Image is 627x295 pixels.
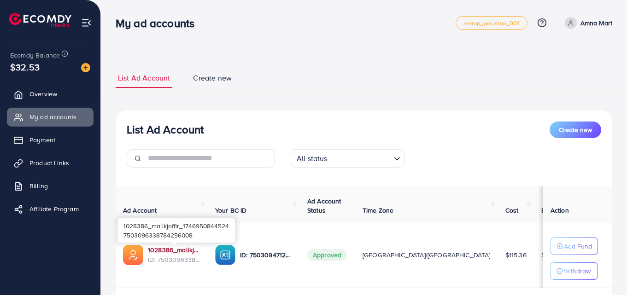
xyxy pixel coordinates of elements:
a: Billing [7,177,94,195]
span: 1028386_malikjaffir_1746950844524 [123,221,229,230]
span: ID: 7503096338784256008 [148,255,200,264]
div: Search for option [290,149,405,168]
a: Affiliate Program [7,200,94,218]
h3: List Ad Account [127,123,204,136]
a: My ad accounts [7,108,94,126]
span: Time Zone [363,206,393,215]
span: $115.36 [505,250,527,260]
span: All status [295,152,329,165]
span: Create new [559,125,592,134]
span: $32.53 [10,60,40,74]
a: Overview [7,85,94,103]
a: Product Links [7,154,94,172]
span: Action [551,206,569,215]
span: Overview [29,89,57,98]
span: Approved [307,249,347,261]
span: [GEOGRAPHIC_DATA]/[GEOGRAPHIC_DATA] [363,250,491,260]
a: 1028386_malikjaffir_1746950844524 [148,245,200,255]
input: Search for option [330,150,390,165]
span: Product Links [29,158,69,168]
h3: My ad accounts [116,17,202,30]
span: metap_pakistan_001 [463,20,520,26]
button: Withdraw [551,262,598,280]
a: metap_pakistan_001 [456,16,527,30]
a: Amna Mart [561,17,612,29]
span: Ad Account Status [307,197,341,215]
span: Ecomdy Balance [10,51,60,60]
span: Ad Account [123,206,157,215]
button: Create new [550,121,601,138]
p: Withdraw [564,266,591,277]
span: Affiliate Program [29,204,79,214]
span: Cost [505,206,519,215]
div: 7503096338784256008 [118,218,235,243]
img: ic-ba-acc.ded83a64.svg [215,245,235,265]
button: Add Fund [551,237,598,255]
span: Billing [29,181,48,191]
span: Payment [29,135,55,145]
span: Your BC ID [215,206,247,215]
a: Payment [7,131,94,149]
span: Create new [193,73,232,83]
img: ic-ads-acc.e4c84228.svg [123,245,143,265]
img: image [81,63,90,72]
img: menu [81,17,92,28]
span: List Ad Account [118,73,170,83]
p: Add Fund [564,241,592,252]
p: Amna Mart [580,17,612,29]
iframe: Chat [588,254,620,288]
img: logo [9,13,71,27]
span: My ad accounts [29,112,76,121]
p: ID: 7503094712258248722 [240,249,293,260]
